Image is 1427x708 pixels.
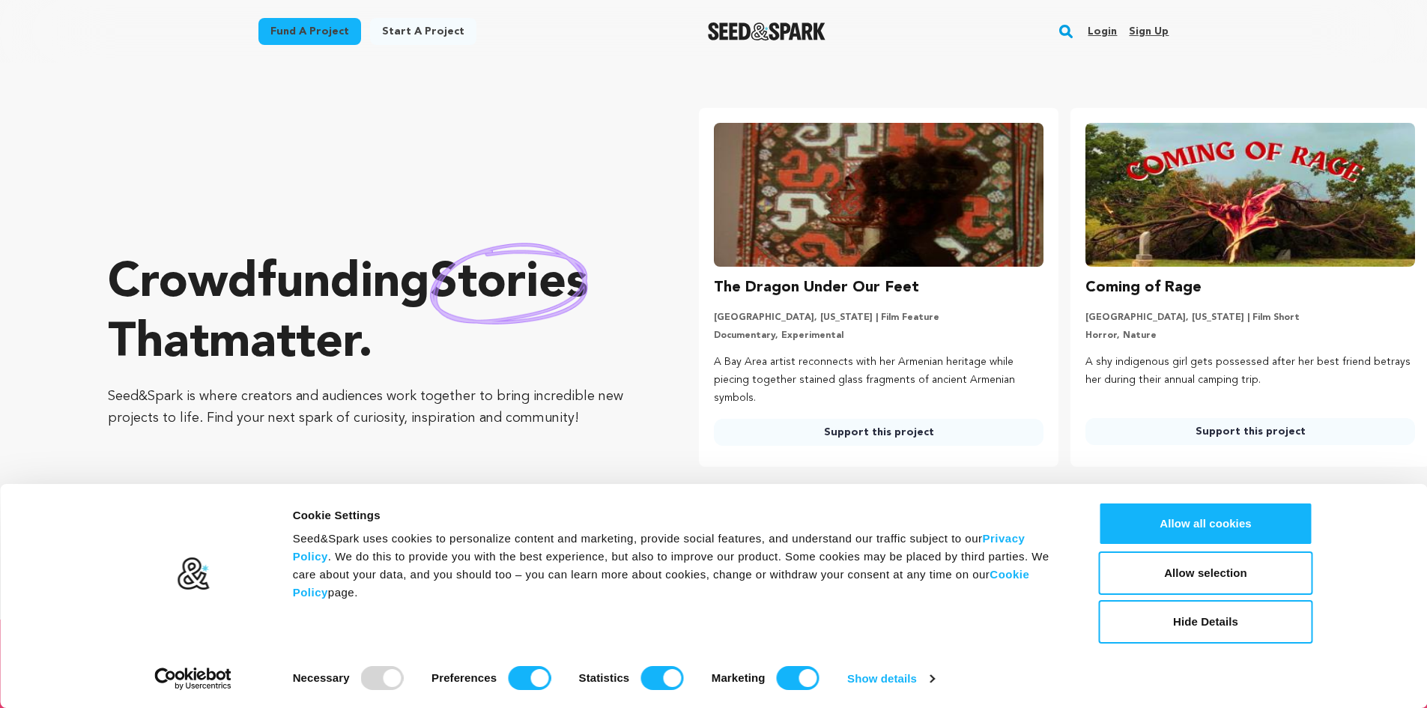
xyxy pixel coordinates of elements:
[370,18,476,45] a: Start a project
[714,354,1043,407] p: A Bay Area artist reconnects with her Armenian heritage while piecing together stained glass frag...
[431,671,497,684] strong: Preferences
[293,530,1065,602] div: Seed&Spark uses cookies to personalize content and marketing, provide social features, and unders...
[1088,19,1117,43] a: Login
[714,312,1043,324] p: [GEOGRAPHIC_DATA], [US_STATE] | Film Feature
[714,276,919,300] h3: The Dragon Under Our Feet
[293,506,1065,524] div: Cookie Settings
[430,243,588,324] img: hand sketched image
[708,22,825,40] img: Seed&Spark Logo Dark Mode
[258,18,361,45] a: Fund a project
[1099,551,1313,595] button: Allow selection
[1099,600,1313,644] button: Hide Details
[1085,330,1415,342] p: Horror, Nature
[1085,312,1415,324] p: [GEOGRAPHIC_DATA], [US_STATE] | Film Short
[714,419,1043,446] a: Support this project
[712,671,766,684] strong: Marketing
[1099,502,1313,545] button: Allow all cookies
[1129,19,1169,43] a: Sign up
[708,22,825,40] a: Seed&Spark Homepage
[714,330,1043,342] p: Documentary, Experimental
[1085,418,1415,445] a: Support this project
[1085,354,1415,390] p: A shy indigenous girl gets possessed after her best friend betrays her during their annual campin...
[108,386,639,429] p: Seed&Spark is where creators and audiences work together to bring incredible new projects to life...
[847,668,934,690] a: Show details
[714,123,1043,267] img: The Dragon Under Our Feet image
[292,660,293,661] legend: Consent Selection
[1085,276,1202,300] h3: Coming of Rage
[108,254,639,374] p: Crowdfunding that .
[176,557,210,591] img: logo
[293,671,350,684] strong: Necessary
[579,671,630,684] strong: Statistics
[1085,123,1415,267] img: Coming of Rage image
[209,320,358,368] span: matter
[127,668,258,690] a: Usercentrics Cookiebot - opens in a new window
